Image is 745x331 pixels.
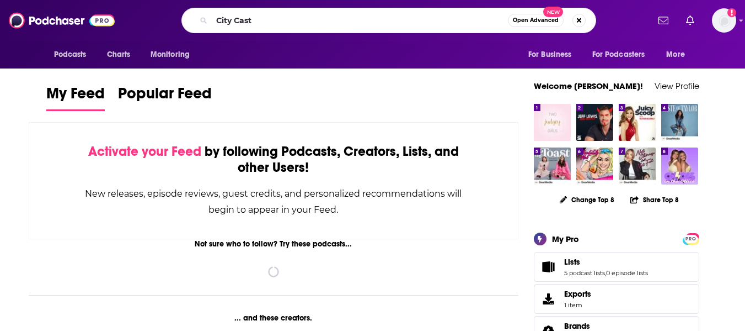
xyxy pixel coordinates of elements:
svg: Add a profile image [727,8,736,17]
button: open menu [585,44,661,65]
button: Share Top 8 [630,189,679,211]
div: My Pro [552,234,579,244]
button: Change Top 8 [553,193,621,207]
div: ... and these creators. [29,313,519,323]
a: PRO [684,234,698,242]
a: My Feed [46,84,105,111]
img: Not Skinny But Not Fat [619,148,656,185]
a: Lists [538,259,560,275]
span: Open Advanced [513,18,559,23]
a: Welcome [PERSON_NAME]! [534,81,643,91]
span: Activate your Feed [88,143,201,160]
img: Chicks in the Office [661,148,698,185]
a: 5 podcast lists [564,269,605,277]
img: The Toast [534,148,571,185]
span: Lists [534,252,699,282]
button: Show profile menu [712,8,736,33]
img: Podchaser - Follow, Share and Rate Podcasts [9,10,115,31]
span: Podcasts [54,47,87,62]
input: Search podcasts, credits, & more... [212,12,508,29]
span: For Business [528,47,572,62]
span: PRO [684,235,698,243]
a: Popular Feed [118,84,212,111]
img: User Profile [712,8,736,33]
a: 0 episode lists [606,269,648,277]
a: Brands [564,321,596,331]
div: Search podcasts, credits, & more... [181,8,596,33]
span: Lists [564,257,580,267]
button: open menu [521,44,586,65]
span: Exports [538,291,560,307]
a: View Profile [655,81,699,91]
button: Open AdvancedNew [508,14,564,27]
img: Taste of Taylor [661,104,698,141]
span: For Podcasters [592,47,645,62]
img: Jeff Lewis Has Issues [576,104,613,141]
div: New releases, episode reviews, guest credits, and personalized recommendations will begin to appe... [84,186,463,218]
div: Not sure who to follow? Try these podcasts... [29,239,519,249]
button: open menu [658,44,699,65]
div: by following Podcasts, Creators, Lists, and other Users! [84,144,463,176]
a: Lists [564,257,648,267]
span: Exports [564,289,591,299]
a: Charts [100,44,137,65]
span: Charts [107,47,131,62]
span: Monitoring [151,47,190,62]
button: open menu [46,44,101,65]
span: New [543,7,563,17]
button: open menu [143,44,204,65]
span: Popular Feed [118,84,212,109]
span: Brands [564,321,590,331]
img: Juicy Scoop with Heather McDonald [619,104,656,141]
span: 1 item [564,301,591,309]
span: My Feed [46,84,105,109]
img: Absolutely Not [576,148,613,185]
span: More [666,47,685,62]
a: Show notifications dropdown [654,11,673,30]
span: Logged in as Mallory813 [712,8,736,33]
a: Show notifications dropdown [682,11,699,30]
span: , [605,269,606,277]
a: Exports [534,284,699,314]
img: Two Judgey Girls [534,104,571,141]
